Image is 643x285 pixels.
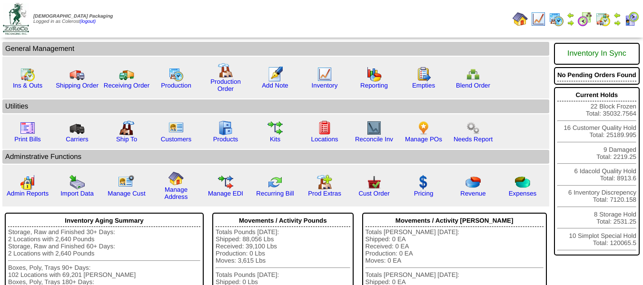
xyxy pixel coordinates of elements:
img: dollar.gif [416,175,431,190]
img: workflow.gif [267,120,283,136]
img: arrowright.gif [613,19,621,27]
div: Movements / Activity Pounds [216,215,350,227]
div: Inventory Aging Summary [8,215,200,227]
a: Reconcile Inv [355,136,393,143]
div: Movements / Activity [PERSON_NAME] [366,215,544,227]
a: Recurring Bill [256,190,294,197]
img: prodextras.gif [317,175,332,190]
img: calendarblend.gif [577,11,593,27]
a: Manage POs [405,136,442,143]
a: Pricing [414,190,434,197]
img: line_graph2.gif [366,120,382,136]
a: Production Order [210,78,241,92]
img: reconcile.gif [267,175,283,190]
a: Ins & Outs [13,82,42,89]
a: Blend Order [456,82,490,89]
img: calendarprod.gif [168,67,184,82]
img: graph.gif [366,67,382,82]
a: (logout) [79,19,96,24]
img: calendarinout.gif [20,67,35,82]
td: Adminstrative Functions [2,150,549,164]
img: po.png [416,120,431,136]
img: locations.gif [317,120,332,136]
a: Manage EDI [208,190,243,197]
img: truck2.gif [119,67,134,82]
img: calendarprod.gif [549,11,564,27]
img: workflow.png [465,120,481,136]
img: managecust.png [118,175,136,190]
div: Current Holds [557,89,636,101]
img: pie_chart.png [465,175,481,190]
a: Manage Address [165,186,188,200]
td: Utilities [2,99,549,113]
a: Customers [161,136,191,143]
img: import.gif [69,175,85,190]
a: Needs Report [454,136,493,143]
span: Logged in as Colerost [33,14,113,24]
img: customers.gif [168,120,184,136]
a: Production [161,82,191,89]
img: network.png [465,67,481,82]
a: Admin Reports [7,190,49,197]
img: home.gif [168,171,184,186]
a: Carriers [66,136,88,143]
img: cust_order.png [366,175,382,190]
img: graph2.png [20,175,35,190]
a: Kits [270,136,280,143]
a: Empties [412,82,435,89]
img: factory.gif [218,63,233,78]
img: line_graph.gif [531,11,546,27]
span: [DEMOGRAPHIC_DATA] Packaging [33,14,113,19]
div: 22 Block Frozen Total: 35032.7564 16 Customer Quality Hold Total: 25189.995 9 Damaged Total: 2219... [554,87,640,256]
img: pie_chart2.png [515,175,530,190]
img: arrowleft.gif [613,11,621,19]
img: invoice2.gif [20,120,35,136]
a: Ship To [116,136,137,143]
img: arrowleft.gif [567,11,574,19]
img: factory2.gif [119,120,134,136]
td: General Management [2,42,549,56]
a: Receiving Order [104,82,149,89]
img: arrowright.gif [567,19,574,27]
a: Import Data [60,190,94,197]
img: cabinet.gif [218,120,233,136]
a: Revenue [460,190,485,197]
img: orders.gif [267,67,283,82]
a: Print Bills [14,136,41,143]
img: calendarinout.gif [595,11,611,27]
a: Prod Extras [308,190,341,197]
img: home.gif [513,11,528,27]
img: workorder.gif [416,67,431,82]
a: Cust Order [358,190,389,197]
a: Locations [311,136,338,143]
img: calendarcustomer.gif [624,11,639,27]
a: Inventory [312,82,338,89]
img: edi.gif [218,175,233,190]
a: Shipping Order [56,82,99,89]
a: Reporting [360,82,388,89]
img: truck3.gif [69,120,85,136]
a: Add Note [262,82,288,89]
a: Expenses [509,190,537,197]
img: line_graph.gif [317,67,332,82]
img: zoroco-logo-small.webp [3,3,29,35]
div: Inventory In Sync [557,45,636,63]
a: Products [213,136,238,143]
a: Manage Cust [108,190,145,197]
div: No Pending Orders Found [557,69,636,81]
img: truck.gif [69,67,85,82]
